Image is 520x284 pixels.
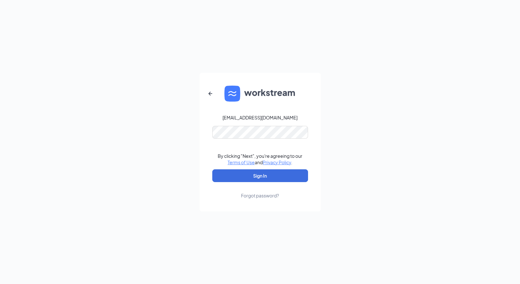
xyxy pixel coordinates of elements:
div: [EMAIL_ADDRESS][DOMAIN_NAME] [222,114,298,121]
a: Privacy Policy [263,159,291,165]
div: Forgot password? [241,192,279,199]
a: Forgot password? [241,182,279,199]
div: By clicking "Next", you're agreeing to our and . [218,153,302,165]
img: WS logo and Workstream text [224,86,296,102]
a: Terms of Use [228,159,255,165]
button: ArrowLeftNew [203,86,218,101]
svg: ArrowLeftNew [207,90,214,97]
button: Sign In [212,169,308,182]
